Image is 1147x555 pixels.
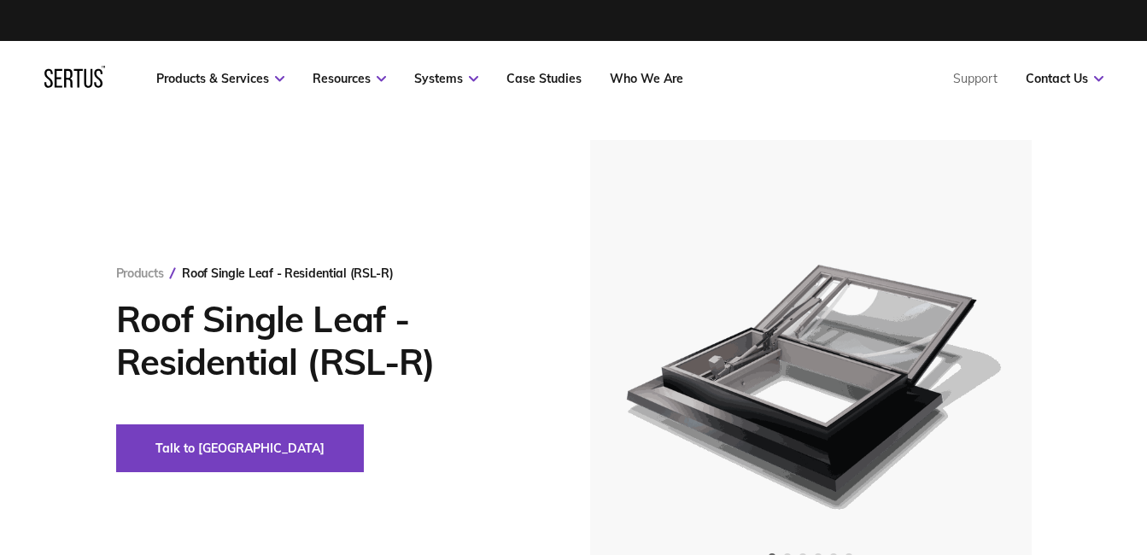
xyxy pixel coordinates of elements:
a: Resources [313,71,386,86]
a: Systems [414,71,478,86]
a: Contact Us [1026,71,1103,86]
a: Products [116,266,164,281]
iframe: Chat Widget [1062,473,1147,555]
button: Talk to [GEOGRAPHIC_DATA] [116,424,364,472]
a: Products & Services [156,71,284,86]
a: Who We Are [610,71,683,86]
a: Case Studies [506,71,582,86]
a: Support [953,71,998,86]
h1: Roof Single Leaf - Residential (RSL-R) [116,298,539,383]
